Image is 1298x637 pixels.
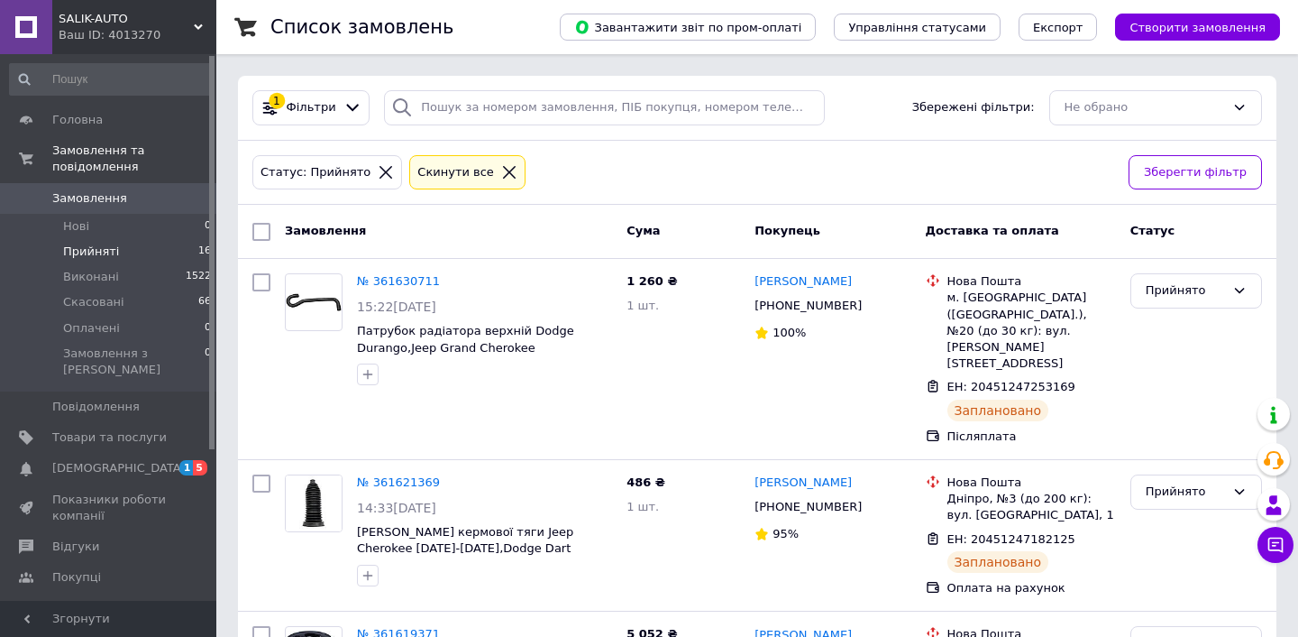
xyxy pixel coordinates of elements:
div: Нова Пошта [947,273,1116,290]
span: Показники роботи компанії [52,492,167,524]
span: Фільтри [287,99,336,116]
button: Зберегти фільтр [1129,155,1262,190]
span: 5 [193,460,207,475]
div: Заплановано [947,551,1049,573]
div: Післяплата [947,429,1116,445]
span: Експорт [1033,21,1083,34]
span: Cума [626,224,660,237]
span: 1 [179,460,194,475]
span: Замовлення з [PERSON_NAME] [63,346,205,378]
div: Cкинути все [414,163,498,182]
div: [PHONE_NUMBER] [751,294,865,318]
button: Експорт [1019,14,1098,41]
div: Прийнято [1146,282,1225,300]
div: Оплата на рахунок [947,580,1116,596]
button: Завантажити звіт по пром-оплаті [560,14,816,41]
span: Виконані [63,269,119,285]
span: 95% [772,527,799,540]
div: Нова Пошта [947,475,1116,491]
span: 0 [205,218,211,235]
a: Фото товару [285,273,343,331]
span: [DEMOGRAPHIC_DATA] [52,460,186,476]
span: ЕН: 20451247182125 [947,532,1075,546]
a: [PERSON_NAME] [754,273,852,291]
span: Замовлення та повідомлення [52,143,216,175]
input: Пошук [9,63,213,96]
a: № 361630711 [357,274,440,288]
span: 0 [205,346,211,378]
input: Пошук за номером замовлення, ПІБ покупця, номером телефону, Email, номером накладної [384,90,825,125]
img: Фото товару [286,475,342,531]
div: Заплановано [947,400,1049,421]
span: 15:22[DATE] [357,300,436,314]
div: Прийнято [1146,483,1225,502]
span: Замовлення [52,190,127,207]
span: 100% [772,326,806,339]
div: Дніпро, №3 (до 200 кг): вул. [GEOGRAPHIC_DATA], 1 [947,491,1116,523]
div: 1 [269,93,285,109]
span: Повідомлення [52,399,140,415]
span: SALIK-AUTO [59,11,194,27]
span: Нові [63,218,89,235]
span: Створити замовлення [1129,21,1266,34]
a: [PERSON_NAME] кермової тяги Jeep Cherokee [DATE]-[DATE],Dodge Dart [DATE]-[DATE] [357,525,573,572]
span: 66 [198,294,211,310]
button: Управління статусами [834,14,1001,41]
h1: Список замовлень [270,16,453,38]
button: Створити замовлення [1115,14,1280,41]
span: Завантажити звіт по пром-оплаті [574,19,801,35]
span: 0 [205,320,211,337]
span: Скасовані [63,294,124,310]
span: 1522 [186,269,211,285]
span: Прийняті [63,244,119,260]
a: Патрубок радіатора верхній Dodge Durango,Jeep Grand Cherokee [357,324,574,355]
span: 1 шт. [626,299,659,312]
a: Фото товару [285,475,343,532]
span: Головна [52,112,103,128]
span: 16 [198,244,211,260]
span: Доставка та оплата [926,224,1059,237]
a: [PERSON_NAME] [754,475,852,492]
span: Покупець [754,224,820,237]
span: Статус [1130,224,1175,237]
div: м. [GEOGRAPHIC_DATA] ([GEOGRAPHIC_DATA].), №20 (до 30 кг): вул. [PERSON_NAME][STREET_ADDRESS] [947,290,1116,372]
div: Не обрано [1065,98,1225,117]
button: Чат з покупцем [1257,527,1293,563]
span: Управління статусами [848,21,986,34]
span: 1 260 ₴ [626,274,677,288]
span: Замовлення [285,224,366,237]
span: Зберегти фільтр [1144,163,1247,182]
a: № 361621369 [357,475,440,489]
img: Фото товару [286,293,342,311]
span: 486 ₴ [626,475,665,489]
span: Відгуки [52,539,99,555]
span: 1 шт. [626,500,659,513]
div: Ваш ID: 4013270 [59,27,216,43]
a: Створити замовлення [1097,20,1280,33]
span: Товари та послуги [52,429,167,446]
span: ЕН: 20451247253169 [947,380,1075,393]
span: 14:33[DATE] [357,501,436,515]
span: Покупці [52,569,101,586]
div: [PHONE_NUMBER] [751,495,865,519]
span: Оплачені [63,320,120,337]
span: Збережені фільтри: [912,99,1035,116]
div: Статус: Прийнято [257,163,374,182]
